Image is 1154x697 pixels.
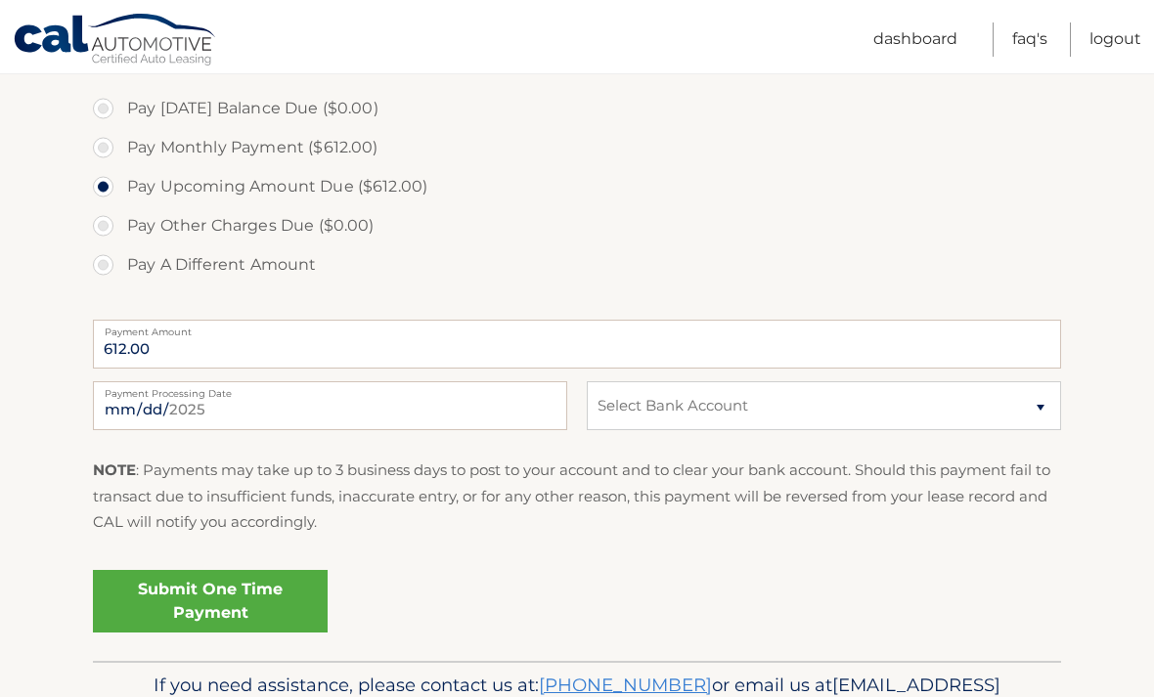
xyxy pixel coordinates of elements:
[93,457,1061,535] p: : Payments may take up to 3 business days to post to your account and to clear your bank account....
[93,381,567,397] label: Payment Processing Date
[93,320,1061,369] input: Payment Amount
[93,381,567,430] input: Payment Date
[93,245,1061,284] label: Pay A Different Amount
[93,570,328,632] a: Submit One Time Payment
[1012,22,1047,57] a: FAQ's
[539,674,712,696] a: [PHONE_NUMBER]
[93,320,1061,335] label: Payment Amount
[873,22,957,57] a: Dashboard
[93,128,1061,167] label: Pay Monthly Payment ($612.00)
[93,89,1061,128] label: Pay [DATE] Balance Due ($0.00)
[93,460,136,479] strong: NOTE
[13,13,218,69] a: Cal Automotive
[93,206,1061,245] label: Pay Other Charges Due ($0.00)
[1089,22,1141,57] a: Logout
[93,167,1061,206] label: Pay Upcoming Amount Due ($612.00)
